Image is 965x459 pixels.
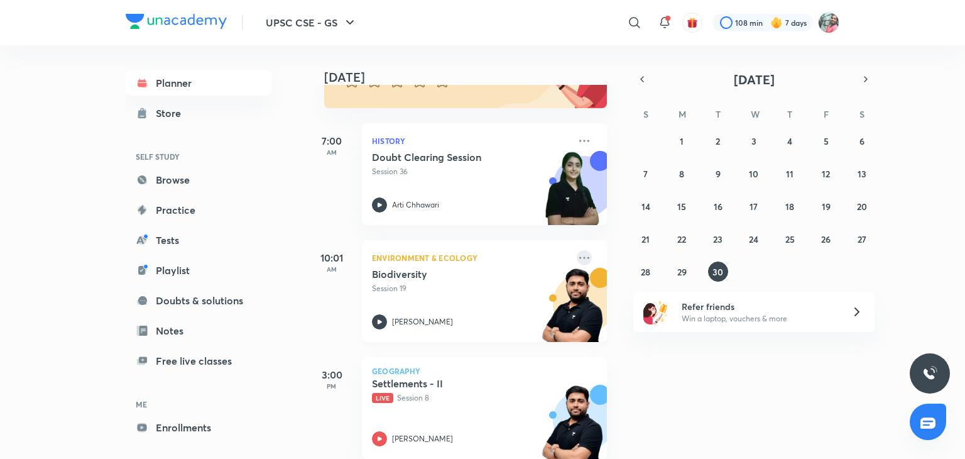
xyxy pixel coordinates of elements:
[708,131,728,151] button: September 2, 2025
[126,146,271,167] h6: SELF STUDY
[852,163,872,184] button: September 13, 2025
[126,415,271,440] a: Enrollments
[716,108,721,120] abbr: Tuesday
[372,367,597,375] p: Geography
[672,229,692,249] button: September 22, 2025
[858,233,866,245] abbr: September 27, 2025
[307,133,357,148] h5: 7:00
[307,250,357,265] h5: 10:01
[852,229,872,249] button: September 27, 2025
[126,70,271,96] a: Planner
[785,201,794,213] abbr: September 18, 2025
[307,382,357,390] p: PM
[922,366,937,381] img: ttu
[636,196,656,216] button: September 14, 2025
[682,313,836,324] p: Win a laptop, vouchers & more
[716,168,721,180] abbr: September 9, 2025
[708,262,728,282] button: September 30, 2025
[822,201,831,213] abbr: September 19, 2025
[824,108,829,120] abbr: Friday
[822,168,830,180] abbr: September 12, 2025
[708,229,728,249] button: September 23, 2025
[538,151,607,238] img: unacademy
[307,265,357,273] p: AM
[751,108,760,120] abbr: Wednesday
[824,135,829,147] abbr: September 5, 2025
[713,233,722,245] abbr: September 23, 2025
[651,70,857,88] button: [DATE]
[126,228,271,253] a: Tests
[126,167,271,192] a: Browse
[744,196,764,216] button: September 17, 2025
[679,168,684,180] abbr: September 8, 2025
[816,229,836,249] button: September 26, 2025
[372,283,569,294] p: Session 19
[643,299,668,324] img: referral
[787,108,792,120] abbr: Thursday
[636,163,656,184] button: September 7, 2025
[852,131,872,151] button: September 6, 2025
[708,163,728,184] button: September 9, 2025
[780,229,800,249] button: September 25, 2025
[372,393,393,403] span: Live
[538,268,607,355] img: unacademy
[780,131,800,151] button: September 4, 2025
[780,196,800,216] button: September 18, 2025
[372,133,569,148] p: History
[716,135,720,147] abbr: September 2, 2025
[672,163,692,184] button: September 8, 2025
[679,108,686,120] abbr: Monday
[372,377,528,390] h5: Settlements - II
[680,135,684,147] abbr: September 1, 2025
[858,168,866,180] abbr: September 13, 2025
[787,135,792,147] abbr: September 4, 2025
[780,163,800,184] button: September 11, 2025
[641,201,650,213] abbr: September 14, 2025
[852,196,872,216] button: September 20, 2025
[857,201,867,213] abbr: September 20, 2025
[372,268,528,280] h5: Biodiversity
[682,13,702,33] button: avatar
[744,131,764,151] button: September 3, 2025
[641,233,650,245] abbr: September 21, 2025
[258,10,365,35] button: UPSC CSE - GS
[372,250,569,265] p: Environment & Ecology
[682,300,836,313] h6: Refer friends
[672,131,692,151] button: September 1, 2025
[156,106,188,121] div: Store
[307,367,357,382] h5: 3:00
[744,163,764,184] button: September 10, 2025
[714,201,722,213] abbr: September 16, 2025
[818,12,839,33] img: Prerna Pathak
[372,151,528,163] h5: Doubt Clearing Session
[641,266,650,278] abbr: September 28, 2025
[643,168,648,180] abbr: September 7, 2025
[636,262,656,282] button: September 28, 2025
[859,135,864,147] abbr: September 6, 2025
[126,394,271,415] h6: ME
[708,196,728,216] button: September 16, 2025
[816,131,836,151] button: September 5, 2025
[372,392,569,404] p: Session 8
[126,197,271,223] a: Practice
[126,14,227,32] a: Company Logo
[392,316,453,328] p: [PERSON_NAME]
[126,258,271,283] a: Playlist
[786,168,793,180] abbr: September 11, 2025
[126,101,271,126] a: Store
[785,233,795,245] abbr: September 25, 2025
[677,201,686,213] abbr: September 15, 2025
[126,288,271,313] a: Doubts & solutions
[307,148,357,156] p: AM
[749,168,758,180] abbr: September 10, 2025
[324,70,619,85] h4: [DATE]
[672,262,692,282] button: September 29, 2025
[816,163,836,184] button: September 12, 2025
[821,233,831,245] abbr: September 26, 2025
[712,266,723,278] abbr: September 30, 2025
[372,166,569,177] p: Session 36
[750,201,758,213] abbr: September 17, 2025
[770,16,783,29] img: streak
[677,266,687,278] abbr: September 29, 2025
[672,196,692,216] button: September 15, 2025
